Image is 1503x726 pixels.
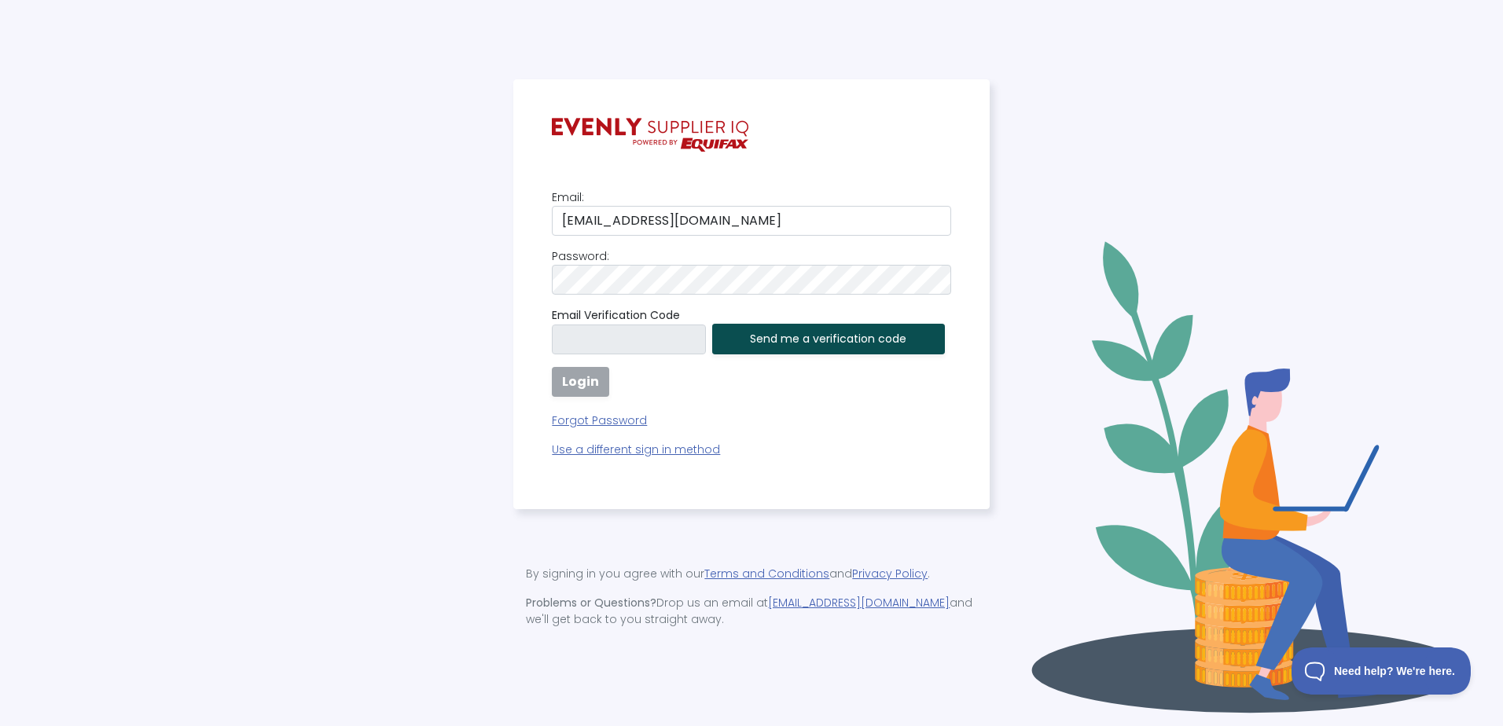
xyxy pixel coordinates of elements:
[852,566,928,581] a: Privacy Policy
[552,307,950,324] label: Email Verification Code
[552,403,950,429] a: Forgot Password
[552,442,950,458] a: Use a different sign in method
[1292,647,1472,695] iframe: Toggle Customer Support
[526,595,656,610] strong: Problems or Questions?
[768,595,950,610] a: [EMAIL_ADDRESS][DOMAIN_NAME]
[552,118,748,152] img: SupplyPredict
[704,566,829,581] a: Terms and Conditions
[712,324,945,354] button: Send me a verification code
[552,189,584,206] label: Email:
[526,566,976,582] p: By signing in you agree with our and .
[526,595,976,628] p: Drop us an email at and we'll get back to you straight away.
[552,248,609,265] label: Password:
